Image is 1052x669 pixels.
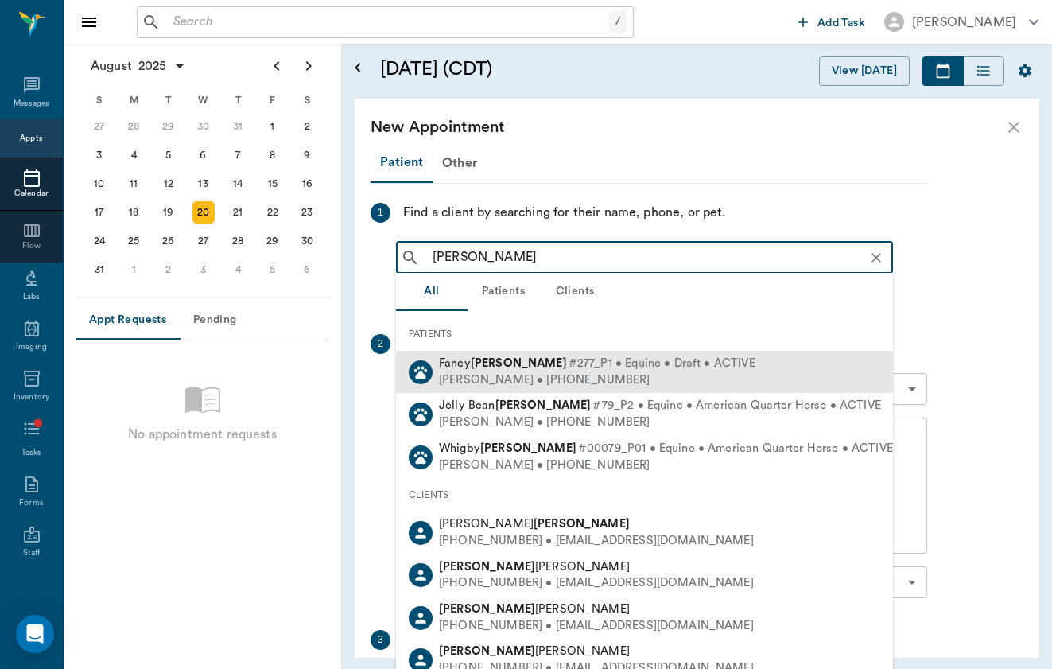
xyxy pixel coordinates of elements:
[262,230,284,252] div: Friday, August 29, 2025
[539,273,611,311] button: Clients
[592,398,880,414] span: #79_P2 • Equine • American Quarter Horse • ACTIVE
[396,273,468,311] button: All
[371,203,390,223] div: 1
[122,259,145,281] div: Monday, September 1, 2025
[296,115,318,138] div: Saturday, August 2, 2025
[262,173,284,195] div: Friday, August 15, 2025
[157,259,180,281] div: Tuesday, September 2, 2025
[20,133,42,145] div: Appts
[227,201,249,224] div: Thursday, August 21, 2025
[14,391,49,403] div: Inventory
[426,247,888,269] input: Search
[122,201,145,224] div: Monday, August 18, 2025
[23,547,40,559] div: Staff
[227,230,249,252] div: Thursday, August 28, 2025
[439,399,591,411] span: Jelly Bean
[157,173,180,195] div: Tuesday, August 12, 2025
[289,88,324,112] div: S
[220,88,255,112] div: T
[262,201,284,224] div: Friday, August 22, 2025
[23,291,40,303] div: Labs
[227,173,249,195] div: Thursday, August 14, 2025
[439,645,535,657] b: [PERSON_NAME]
[348,37,367,99] button: Open calendar
[186,88,221,112] div: W
[135,55,170,77] span: 2025
[262,144,284,166] div: Friday, August 8, 2025
[569,356,755,372] span: #277_P1 • Equine • Draft • ACTIVE
[88,115,111,138] div: Sunday, July 27, 2025
[296,144,318,166] div: Saturday, August 9, 2025
[439,442,576,454] span: Whigby
[371,334,390,354] div: 2
[371,115,1004,140] div: New Appointment
[122,173,145,195] div: Monday, August 11, 2025
[871,7,1051,37] button: [PERSON_NAME]
[261,50,293,82] button: Previous page
[83,50,194,82] button: August2025
[76,301,328,340] div: Appointment request tabs
[371,630,390,650] div: 3
[227,144,249,166] div: Thursday, August 7, 2025
[912,13,1016,32] div: [PERSON_NAME]
[227,259,249,281] div: Thursday, September 4, 2025
[192,144,215,166] div: Wednesday, August 6, 2025
[609,11,627,33] div: /
[396,317,893,351] div: PATIENTS
[14,98,50,110] div: Messages
[468,273,539,311] button: Patients
[192,173,215,195] div: Wednesday, August 13, 2025
[439,518,630,530] span: [PERSON_NAME]
[439,372,755,389] div: [PERSON_NAME] • [PHONE_NUMBER]
[439,357,567,369] span: Fancy
[296,259,318,281] div: Saturday, September 6, 2025
[151,88,186,112] div: T
[76,301,179,340] button: Appt Requests
[19,497,43,509] div: Forms
[380,56,649,82] h5: [DATE] (CDT)
[480,442,576,454] b: [PERSON_NAME]
[371,143,433,183] div: Patient
[296,201,318,224] div: Saturday, August 23, 2025
[192,230,215,252] div: Wednesday, August 27, 2025
[88,144,111,166] div: Sunday, August 3, 2025
[227,115,249,138] div: Thursday, July 31, 2025
[262,259,284,281] div: Friday, September 5, 2025
[262,115,284,138] div: Friday, August 1, 2025
[293,50,324,82] button: Next page
[439,575,754,592] div: [PHONE_NUMBER] • [EMAIL_ADDRESS][DOMAIN_NAME]
[396,478,893,511] div: CLIENTS
[157,115,180,138] div: Tuesday, July 29, 2025
[439,618,754,635] div: [PHONE_NUMBER] • [EMAIL_ADDRESS][DOMAIN_NAME]
[439,561,535,573] b: [PERSON_NAME]
[88,201,111,224] div: Sunday, August 17, 2025
[439,645,630,657] span: [PERSON_NAME]
[88,230,111,252] div: Sunday, August 24, 2025
[296,230,318,252] div: Saturday, August 30, 2025
[179,301,250,340] button: Pending
[88,173,111,195] div: Sunday, August 10, 2025
[157,144,180,166] div: Tuesday, August 5, 2025
[471,357,567,369] b: [PERSON_NAME]
[117,88,152,112] div: M
[157,230,180,252] div: Tuesday, August 26, 2025
[167,11,609,33] input: Search
[255,88,290,112] div: F
[16,615,54,653] div: Open Intercom Messenger
[439,533,754,550] div: [PHONE_NUMBER] • [EMAIL_ADDRESS][DOMAIN_NAME]
[433,144,487,182] div: Other
[87,55,135,77] span: August
[865,247,887,269] button: Clear
[16,341,47,353] div: Imaging
[21,447,41,459] div: Tasks
[128,425,276,444] p: No appointment requests
[439,603,535,615] b: [PERSON_NAME]
[73,6,105,38] button: Close drawer
[1004,118,1023,137] button: close
[578,441,893,457] span: #00079_P01 • Equine • American Quarter Horse • ACTIVE
[122,144,145,166] div: Monday, August 4, 2025
[403,203,726,223] div: Find a client by searching for their name, phone, or pet.
[439,457,893,474] div: [PERSON_NAME] • [PHONE_NUMBER]
[82,88,117,112] div: S
[88,259,111,281] div: Sunday, August 31, 2025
